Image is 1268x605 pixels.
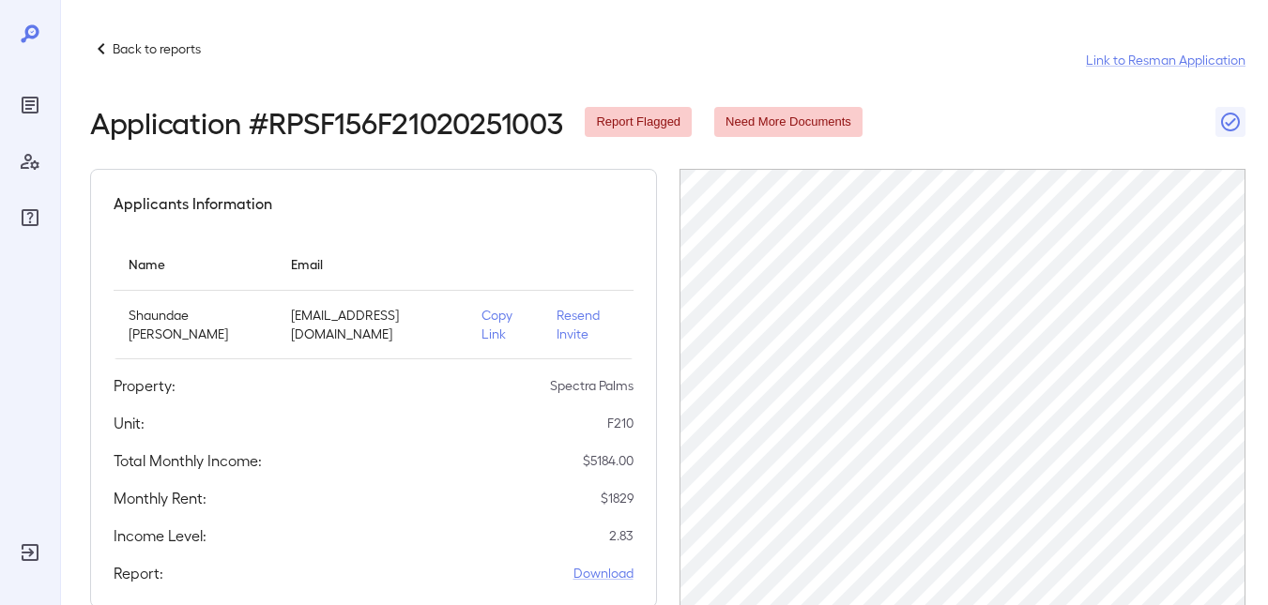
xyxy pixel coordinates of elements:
[583,451,634,470] p: $ 5184.00
[573,564,634,582] a: Download
[113,39,201,58] p: Back to reports
[291,306,451,343] p: [EMAIL_ADDRESS][DOMAIN_NAME]
[114,237,634,359] table: simple table
[714,113,863,131] span: Need More Documents
[557,306,618,343] p: Resend Invite
[114,524,206,547] h5: Income Level:
[585,113,692,131] span: Report Flagged
[1086,51,1245,69] a: Link to Resman Application
[15,203,45,233] div: FAQ
[114,192,272,215] h5: Applicants Information
[114,449,262,472] h5: Total Monthly Income:
[129,306,261,343] p: Shaundae [PERSON_NAME]
[114,237,276,291] th: Name
[114,562,163,584] h5: Report:
[1215,107,1245,137] button: Close Report
[15,90,45,120] div: Reports
[550,376,634,395] p: Spectra Palms
[114,412,145,434] h5: Unit:
[114,487,206,509] h5: Monthly Rent:
[114,374,176,397] h5: Property:
[601,489,634,507] p: $ 1829
[276,237,466,291] th: Email
[15,146,45,176] div: Manage Users
[481,306,527,343] p: Copy Link
[607,414,634,432] p: F210
[90,105,562,139] h2: Application # RPSF156F21020251003
[609,526,634,545] p: 2.83
[15,537,45,567] div: Log Out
